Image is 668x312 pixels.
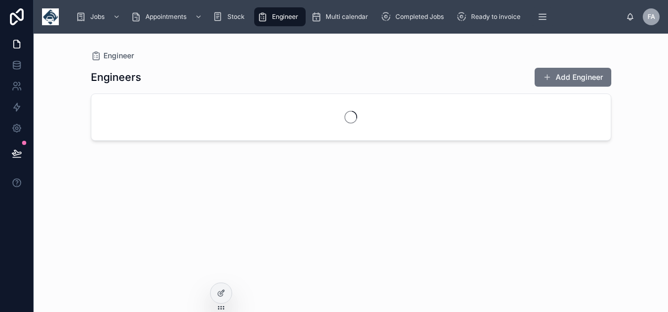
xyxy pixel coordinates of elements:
span: Engineer [272,13,298,21]
a: Jobs [72,7,126,26]
a: Engineer [91,50,134,61]
img: App logo [42,8,59,25]
span: Engineer [103,50,134,61]
span: Multi calendar [326,13,368,21]
h1: Engineers [91,70,141,85]
button: Add Engineer [535,68,611,87]
span: Stock [227,13,245,21]
a: Appointments [128,7,207,26]
a: Multi calendar [308,7,375,26]
a: Engineer [254,7,306,26]
span: Ready to invoice [471,13,520,21]
span: FA [648,13,655,21]
a: Completed Jobs [378,7,451,26]
a: Stock [210,7,252,26]
span: Jobs [90,13,105,21]
span: Completed Jobs [395,13,444,21]
span: Appointments [145,13,186,21]
div: scrollable content [67,5,626,28]
a: Ready to invoice [453,7,528,26]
